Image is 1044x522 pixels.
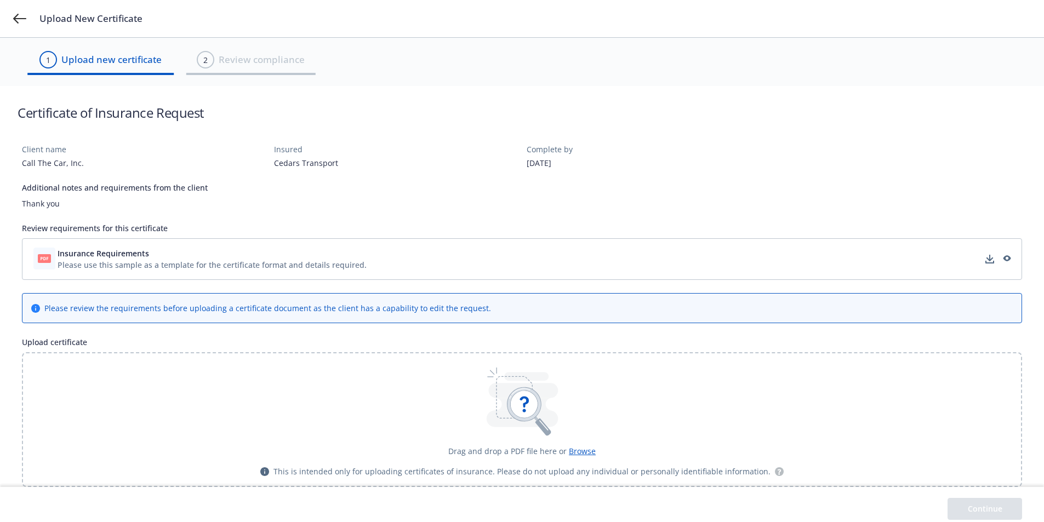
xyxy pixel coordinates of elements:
a: preview [1000,253,1013,266]
a: download [983,253,996,266]
div: Client name [22,144,265,155]
div: Upload certificate [22,336,1022,348]
div: [DATE] [527,157,770,169]
div: Drag and drop a PDF file here or [448,445,596,457]
span: Browse [569,446,596,456]
div: Review requirements for this certificate [22,222,1022,234]
div: Thank you [22,198,1022,209]
span: Review compliance [219,53,305,67]
div: Additional notes and requirements from the client [22,182,1022,193]
span: This is intended only for uploading certificates of insurance. Please do not upload any individua... [273,466,771,477]
span: Insurance Requirements [58,248,149,259]
div: Please review the requirements before uploading a certificate document as the client has a capabi... [44,302,491,314]
div: Cedars Transport [274,157,517,169]
div: Insurance RequirementsPlease use this sample as a template for the certificate format and details... [22,238,1022,280]
div: Drag and drop a PDF file here or BrowseThis is intended only for uploading certificates of insura... [22,352,1022,487]
button: Insurance Requirements [58,248,367,259]
h1: Certificate of Insurance Request [18,104,204,122]
div: Complete by [527,144,770,155]
div: 1 [46,54,50,66]
span: Upload New Certificate [39,12,142,25]
span: Upload new certificate [61,53,162,67]
div: Please use this sample as a template for the certificate format and details required. [58,259,367,271]
div: 2 [203,54,208,66]
div: Insured [274,144,517,155]
div: Call The Car, Inc. [22,157,265,169]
